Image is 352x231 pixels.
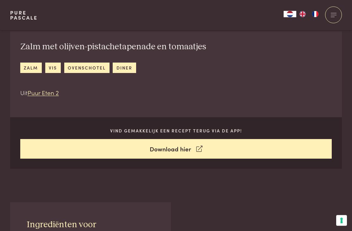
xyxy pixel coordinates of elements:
a: Puur Eten 2 [28,88,59,97]
a: EN [296,11,309,17]
a: Download hier [20,139,332,159]
a: zalm [20,63,42,73]
p: Vind gemakkelijk een recept terug via de app! [20,128,332,134]
h2: Zalm met olijven-pistachetapenade en tomaatjes [20,42,206,53]
a: diner [113,63,136,73]
div: Language [284,11,296,17]
a: ovenschotel [64,63,110,73]
a: NL [284,11,296,17]
ul: Language list [296,11,322,17]
button: Uw voorkeuren voor toestemming voor trackingtechnologieën [336,215,347,226]
aside: Language selected: Nederlands [284,11,322,17]
a: vis [45,63,61,73]
p: Uit [20,88,206,98]
span: Ingrediënten voor [27,221,96,229]
a: FR [309,11,322,17]
a: PurePascale [10,10,38,20]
